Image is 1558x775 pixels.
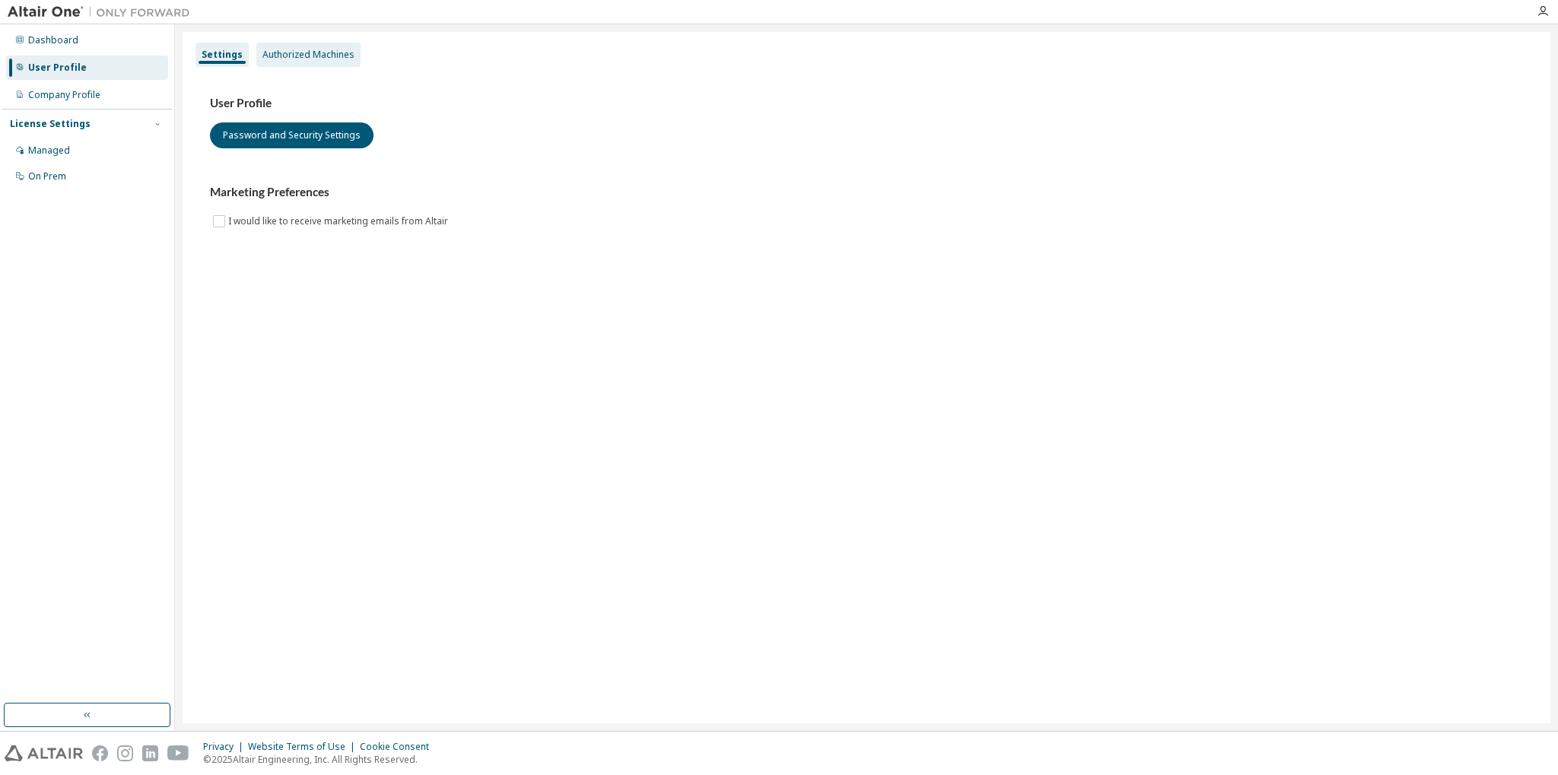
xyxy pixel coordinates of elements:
[210,122,374,148] button: Password and Security Settings
[167,745,189,761] img: youtube.svg
[28,89,100,101] div: Company Profile
[28,145,70,157] div: Managed
[203,753,438,766] p: © 2025 Altair Engineering, Inc. All Rights Reserved.
[28,62,87,74] div: User Profile
[210,96,1523,111] h3: User Profile
[117,745,133,761] img: instagram.svg
[28,170,66,183] div: On Prem
[202,49,243,61] div: Settings
[142,745,158,761] img: linkedin.svg
[5,745,83,761] img: altair_logo.svg
[10,118,91,130] div: License Settings
[248,741,360,753] div: Website Terms of Use
[8,5,198,20] img: Altair One
[92,745,108,761] img: facebook.svg
[210,185,1523,200] h3: Marketing Preferences
[28,34,78,46] div: Dashboard
[228,212,451,230] label: I would like to receive marketing emails from Altair
[262,49,355,61] div: Authorized Machines
[360,741,438,753] div: Cookie Consent
[203,741,248,753] div: Privacy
